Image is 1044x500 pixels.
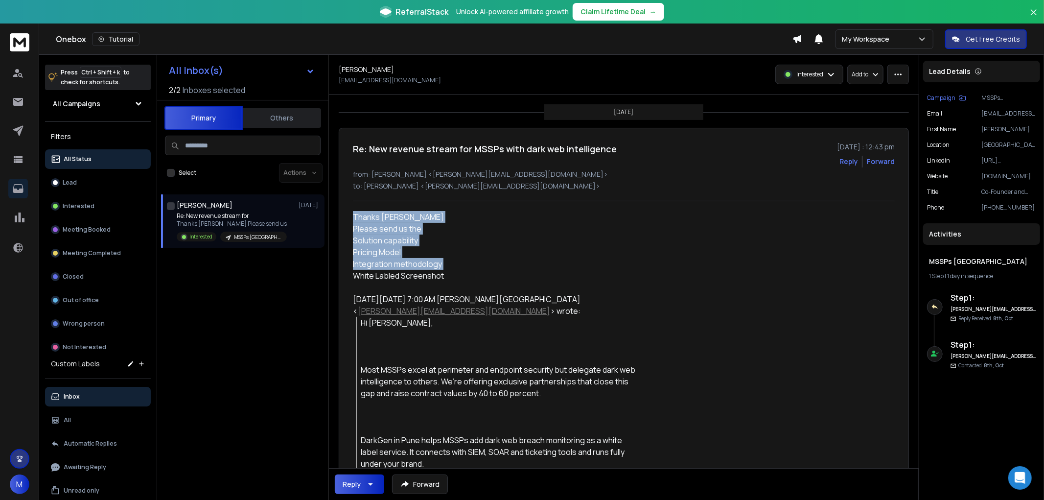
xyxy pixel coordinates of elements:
[947,272,993,280] span: 1 day in sequence
[353,270,639,282] li: White Labled Screenshot
[923,223,1040,245] div: Activities
[353,258,639,270] li: Integration methodology
[177,220,287,228] p: Thanks [PERSON_NAME] Please send us
[927,94,966,102] button: Campaign
[981,172,1036,180] p: [DOMAIN_NAME]
[1008,466,1032,490] div: Open Intercom Messenger
[929,272,944,280] span: 1 Step
[64,487,99,495] p: Unread only
[63,202,94,210] p: Interested
[927,141,950,149] p: location
[63,249,121,257] p: Meeting Completed
[61,68,130,87] p: Press to check for shortcuts.
[63,296,99,304] p: Out of office
[45,434,151,453] button: Automatic Replies
[958,315,1013,322] p: Reply Received
[958,362,1004,369] p: Contacted
[353,142,617,156] h1: Re: New revenue stream for MSSPs with dark web intelligence
[92,32,139,46] button: Tutorial
[981,157,1036,165] p: [URL][DOMAIN_NAME]
[234,234,281,241] p: MSSPs [GEOGRAPHIC_DATA]
[839,157,858,167] button: Reply
[45,243,151,263] button: Meeting Completed
[927,125,956,133] p: First Name
[63,179,77,187] p: Lead
[842,34,893,44] p: My Workspace
[353,235,639,246] li: Solution capability
[335,475,384,494] button: Reply
[456,7,569,17] p: Unlock AI-powered affiliate growth
[837,142,895,152] p: [DATE] : 12:43 pm
[56,32,792,46] div: Onebox
[177,212,287,220] p: Re: New revenue stream for
[45,196,151,216] button: Interested
[927,157,950,165] p: linkedin
[927,188,938,196] p: title
[243,107,321,129] button: Others
[53,99,100,109] h1: All Campaigns
[951,306,1036,313] h6: [PERSON_NAME][EMAIL_ADDRESS][DOMAIN_NAME]
[45,314,151,333] button: Wrong person
[339,65,394,74] h1: [PERSON_NAME]
[51,359,100,369] h3: Custom Labels
[45,337,151,357] button: Not Interested
[852,71,868,78] p: Add to
[981,110,1036,118] p: [EMAIL_ADDRESS][DOMAIN_NAME]
[1027,6,1040,29] button: Close banner
[10,475,29,494] button: M
[966,34,1020,44] p: Get Free Credits
[45,387,151,406] button: Inbox
[358,306,550,316] a: [PERSON_NAME][EMAIL_ADDRESS][DOMAIN_NAME]
[45,173,151,192] button: Lead
[189,233,212,240] p: Interested
[177,200,232,210] h1: [PERSON_NAME]
[63,320,105,328] p: Wrong person
[981,125,1036,133] p: [PERSON_NAME]
[339,76,441,84] p: [EMAIL_ADDRESS][DOMAIN_NAME]
[573,3,664,21] button: Claim Lifetime Deal→
[64,463,106,471] p: Awaiting Reply
[951,292,1036,304] h6: Step 1 :
[343,479,361,489] div: Reply
[927,204,944,212] p: Phone
[45,94,151,114] button: All Campaigns
[353,211,639,282] div: Thanks [PERSON_NAME]
[353,169,895,179] p: from: [PERSON_NAME] <[PERSON_NAME][EMAIL_ADDRESS][DOMAIN_NAME]>
[614,108,634,116] p: [DATE]
[867,157,895,167] div: Forward
[45,290,151,310] button: Out of office
[64,393,80,401] p: Inbox
[45,220,151,239] button: Meeting Booked
[981,94,1036,102] p: MSSPs [GEOGRAPHIC_DATA]
[80,67,121,78] span: Ctrl + Shift + k
[353,223,639,235] div: Please send us the
[63,226,111,234] p: Meeting Booked
[929,272,1034,280] div: |
[981,188,1036,196] p: Co-Founder and Director
[392,475,448,494] button: Forward
[64,416,71,424] p: All
[951,353,1036,360] h6: [PERSON_NAME][EMAIL_ADDRESS][DOMAIN_NAME]
[299,201,321,209] p: [DATE]
[161,61,323,80] button: All Inbox(s)
[63,273,84,281] p: Closed
[650,7,656,17] span: →
[45,130,151,143] h3: Filters
[945,29,1027,49] button: Get Free Credits
[169,66,223,75] h1: All Inbox(s)
[796,71,823,78] p: Interested
[63,343,106,351] p: Not Interested
[353,293,639,317] div: [DATE][DATE] 7:00 AM [PERSON_NAME][GEOGRAPHIC_DATA] < > wrote:
[64,440,117,448] p: Automatic Replies
[981,204,1036,212] p: [PHONE_NUMBER]
[45,267,151,286] button: Closed
[981,141,1036,149] p: [GEOGRAPHIC_DATA], [GEOGRAPHIC_DATA], [GEOGRAPHIC_DATA]
[353,246,639,258] li: Pricing Model
[169,84,181,96] span: 2 / 2
[927,110,942,118] p: Email
[929,257,1034,266] h1: MSSPs [GEOGRAPHIC_DATA]
[179,169,196,177] label: Select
